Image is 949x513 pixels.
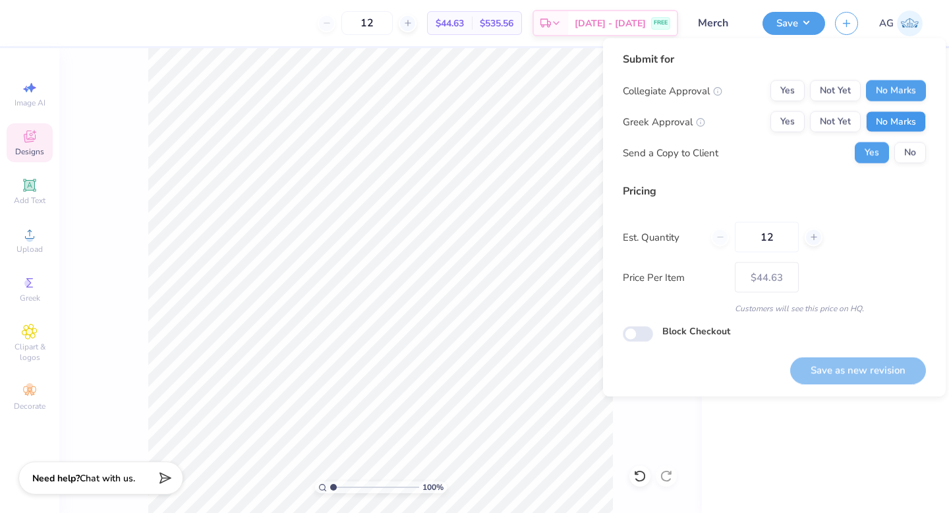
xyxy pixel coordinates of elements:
div: Customers will see this price on HQ. [623,303,926,315]
span: Clipart & logos [7,342,53,363]
span: AG [879,16,894,31]
button: Save [762,12,825,35]
button: No Marks [866,80,926,102]
input: – – [341,11,393,35]
div: Collegiate Approval [623,83,722,98]
button: Not Yet [810,111,861,133]
span: Chat with us. [80,472,135,485]
button: Yes [770,80,805,102]
span: Upload [16,244,43,255]
label: Est. Quantity [623,229,701,245]
img: Anuska Ghosh [897,11,923,36]
strong: Need help? [32,472,80,485]
button: No [894,142,926,164]
span: Image AI [14,98,45,108]
button: Not Yet [810,80,861,102]
span: 100 % [422,481,444,493]
input: – – [735,222,799,253]
span: Greek [20,293,40,303]
input: Untitled Design [688,10,753,36]
a: AG [879,11,923,36]
label: Price Per Item [623,270,725,285]
span: FREE [654,18,668,28]
div: Pricing [623,183,926,199]
button: Yes [770,111,805,133]
div: Greek Approval [623,114,705,129]
label: Block Checkout [662,324,730,338]
div: Send a Copy to Client [623,145,718,160]
div: Submit for [623,51,926,67]
span: [DATE] - [DATE] [575,16,646,30]
span: $535.56 [480,16,513,30]
span: Designs [15,146,44,157]
span: Add Text [14,195,45,206]
button: No Marks [866,111,926,133]
span: $44.63 [436,16,464,30]
button: Yes [855,142,889,164]
span: Decorate [14,401,45,411]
